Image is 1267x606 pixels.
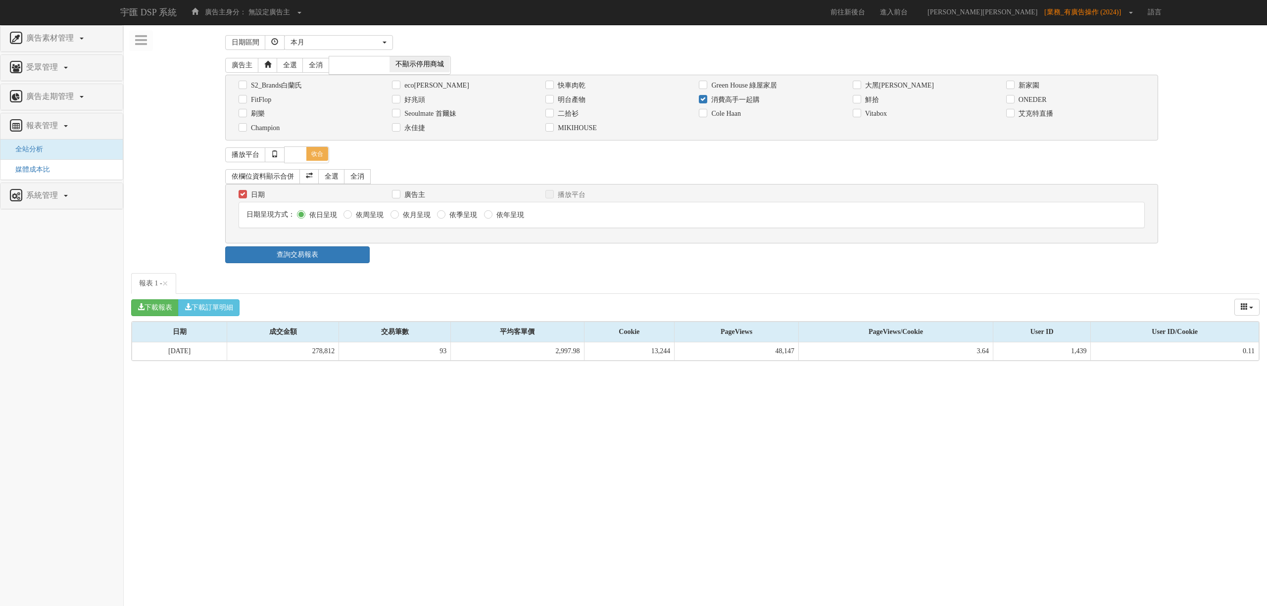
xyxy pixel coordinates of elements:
a: 查詢交易報表 [225,246,370,263]
label: Cole Haan [709,109,740,119]
div: 日期 [132,322,227,342]
label: 永佳捷 [402,123,425,133]
a: 受眾管理 [8,60,115,76]
label: Green House 綠屋家居 [709,81,777,91]
button: columns [1234,299,1260,316]
label: 快車肉乾 [555,81,585,91]
td: 278,812 [227,342,339,361]
label: ONEDER [1016,95,1047,105]
a: 媒體成本比 [8,166,50,173]
a: 報表 1 - [131,273,176,294]
label: 依年呈現 [494,210,524,220]
span: 日期呈現方式： [246,211,295,218]
label: 新家園 [1016,81,1039,91]
span: 廣告主身分： [205,8,246,16]
label: 好兆頭 [402,95,425,105]
span: 報表管理 [24,121,63,130]
label: 依周呈現 [353,210,384,220]
div: Cookie [585,322,675,342]
div: User ID/Cookie [1091,322,1259,342]
span: 收合 [306,147,328,161]
label: MIKIHOUSE [555,123,597,133]
label: 明台產物 [555,95,585,105]
div: PageViews [675,322,798,342]
span: × [162,278,168,289]
div: User ID [993,322,1090,342]
label: 鮮拾 [863,95,879,105]
a: 全選 [318,169,345,184]
label: 播放平台 [555,190,585,200]
a: 全消 [302,58,329,73]
label: 日期 [248,190,265,200]
label: 大黑[PERSON_NAME] [863,81,934,91]
span: [PERSON_NAME][PERSON_NAME] [923,8,1042,16]
a: 系統管理 [8,188,115,204]
label: 依月呈現 [400,210,431,220]
label: 依季呈現 [447,210,477,220]
label: Champion [248,123,280,133]
label: 依日呈現 [307,210,337,220]
div: Columns [1234,299,1260,316]
label: 艾克特直播 [1016,109,1053,119]
span: 不顯示停用商城 [390,56,450,72]
label: 刷樂 [248,109,265,119]
label: Vitabox [863,109,887,119]
span: 系統管理 [24,191,63,199]
button: 下載報表 [131,299,179,316]
div: PageViews/Cookie [799,322,993,342]
label: 廣告主 [402,190,425,200]
label: FitFlop [248,95,271,105]
button: Close [162,279,168,289]
td: 13,244 [584,342,675,361]
a: 廣告素材管理 [8,31,115,47]
span: [業務_有廣告操作 (2024)] [1044,8,1126,16]
label: 二拾衫 [555,109,579,119]
a: 報表管理 [8,118,115,134]
label: Seoulmate 首爾妹 [402,109,456,119]
label: 消費高手一起購 [709,95,760,105]
div: 成交金額 [227,322,339,342]
button: 本月 [284,35,393,50]
span: 廣告素材管理 [24,34,79,42]
a: 全站分析 [8,145,43,153]
button: 下載訂單明細 [178,299,240,316]
td: 48,147 [675,342,799,361]
span: 受眾管理 [24,63,63,71]
td: 1,439 [993,342,1090,361]
span: 無設定廣告主 [248,8,290,16]
td: 0.11 [1091,342,1259,361]
div: 交易筆數 [339,322,450,342]
td: 93 [339,342,451,361]
label: S2_Brands白蘭氏 [248,81,302,91]
a: 全選 [277,58,303,73]
td: 2,997.98 [451,342,584,361]
a: 廣告走期管理 [8,89,115,105]
div: 本月 [291,38,381,47]
td: 3.64 [799,342,993,361]
td: [DATE] [132,342,227,361]
span: 廣告走期管理 [24,92,79,100]
a: 全消 [344,169,371,184]
div: 平均客單價 [451,322,584,342]
label: eco[PERSON_NAME] [402,81,469,91]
